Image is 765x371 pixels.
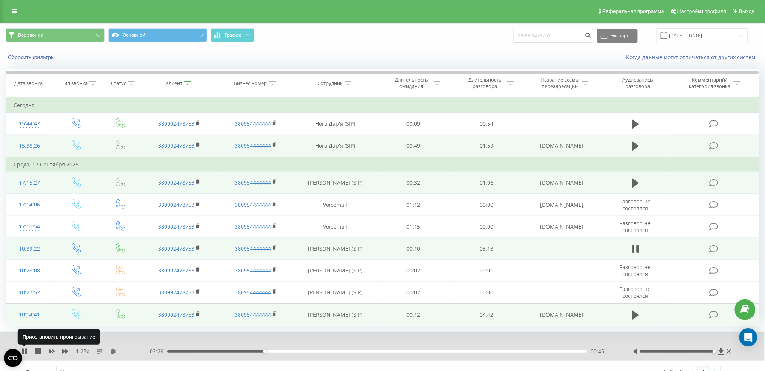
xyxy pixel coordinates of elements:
[523,216,600,238] td: [DOMAIN_NAME]
[235,201,271,208] a: 380954444444
[6,157,759,172] td: Среда, 17 Сентября 2025
[76,348,89,355] span: 1.25 x
[18,329,100,345] div: Приостановить проигрывание
[6,54,58,61] button: Сбросить фильтры
[450,194,523,216] td: 00:00
[158,201,194,208] a: 380992478753
[235,179,271,186] a: 380954444444
[450,260,523,282] td: 00:00
[377,135,450,157] td: 00:49
[14,116,45,131] div: 15:44:42
[234,80,267,86] div: Бизнес номер
[450,172,523,194] td: 01:06
[450,216,523,238] td: 00:00
[235,120,271,127] a: 380954444444
[6,28,105,42] button: Все звонки
[523,135,600,157] td: [DOMAIN_NAME]
[377,260,450,282] td: 00:02
[4,349,22,367] button: Open CMP widget
[294,260,376,282] td: [PERSON_NAME] (SIP)
[540,77,580,89] div: Название схемы переадресации
[620,198,651,212] span: Разговор не состоялся
[108,28,207,42] button: Основной
[158,289,194,296] a: 380992478753
[14,263,45,278] div: 10:28:08
[620,263,651,277] span: Разговор не состоялся
[158,179,194,186] a: 380992478753
[14,242,45,256] div: 10:39:22
[591,348,605,355] span: 00:45
[377,282,450,303] td: 00:02
[377,172,450,194] td: 00:32
[450,282,523,303] td: 00:00
[235,142,271,149] a: 380954444444
[523,172,600,194] td: [DOMAIN_NAME]
[14,80,43,86] div: Дата звонка
[377,238,450,260] td: 00:10
[620,220,651,234] span: Разговор не состоялся
[18,32,43,38] span: Все звонки
[158,267,194,274] a: 380992478753
[391,77,432,89] div: Длительность ожидания
[235,223,271,230] a: 380954444444
[294,282,376,303] td: [PERSON_NAME] (SIP)
[294,304,376,326] td: [PERSON_NAME] (SIP)
[158,223,194,230] a: 380992478753
[513,29,593,43] input: Поиск по номеру
[317,80,343,86] div: Сотрудник
[613,77,662,89] div: Аудиозапись разговора
[14,219,45,234] div: 17:10:54
[294,172,376,194] td: [PERSON_NAME] (SIP)
[235,245,271,252] a: 380954444444
[263,350,266,353] div: Accessibility label
[688,77,732,89] div: Комментарий/категория звонка
[377,304,450,326] td: 00:12
[465,77,505,89] div: Длительность разговора
[111,80,126,86] div: Статус
[677,8,727,14] span: Настройки профиля
[14,197,45,212] div: 17:14:06
[294,113,376,135] td: Нога Дар'я (SIP)
[158,120,194,127] a: 380992478753
[739,328,757,346] div: Open Intercom Messenger
[158,142,194,149] a: 380992478753
[450,238,523,260] td: 03:13
[294,194,376,216] td: Voicemail
[6,98,759,113] td: Сегодня
[14,307,45,322] div: 10:14:41
[523,304,600,326] td: [DOMAIN_NAME]
[14,285,45,300] div: 10:27:52
[294,216,376,238] td: Voicemail
[211,28,254,42] button: График
[739,8,755,14] span: Выход
[158,245,194,252] a: 380992478753
[166,80,182,86] div: Клиент
[377,194,450,216] td: 01:12
[294,238,376,260] td: [PERSON_NAME] (SIP)
[14,175,45,190] div: 17:15:27
[294,135,376,157] td: Нога Дар'я (SIP)
[235,311,271,318] a: 380954444444
[235,289,271,296] a: 380954444444
[377,216,450,238] td: 01:15
[14,139,45,153] div: 15:38:26
[523,194,600,216] td: [DOMAIN_NAME]
[450,113,523,135] td: 00:54
[225,32,242,38] span: График
[450,135,523,157] td: 01:59
[158,311,194,318] a: 380992478753
[377,113,450,135] td: 00:09
[62,80,88,86] div: Тип звонка
[148,348,167,355] span: - 02:29
[597,29,638,43] button: Экспорт
[713,350,716,353] div: Accessibility label
[450,304,523,326] td: 04:42
[620,285,651,299] span: Разговор не состоялся
[235,267,271,274] a: 380954444444
[602,8,664,14] span: Реферальная программа
[626,54,759,61] a: Когда данные могут отличаться от других систем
